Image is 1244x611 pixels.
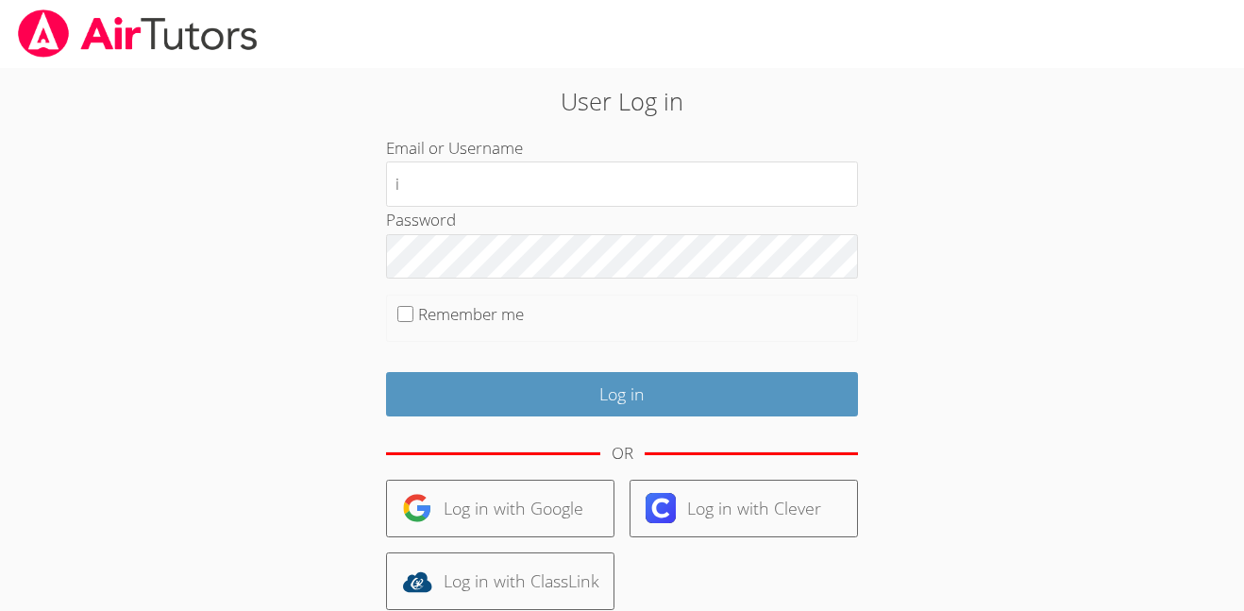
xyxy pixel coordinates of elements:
h2: User Log in [286,83,958,119]
label: Password [386,209,456,230]
img: classlink-logo-d6bb404cc1216ec64c9a2012d9dc4662098be43eaf13dc465df04b49fa7ab582.svg [402,567,432,597]
img: google-logo-50288ca7cdecda66e5e0955fdab243c47b7ad437acaf1139b6f446037453330a.svg [402,493,432,523]
img: clever-logo-6eab21bc6e7a338710f1a6ff85c0baf02591cd810cc4098c63d3a4b26e2feb20.svg [646,493,676,523]
a: Log in with ClassLink [386,552,614,610]
label: Email or Username [386,137,523,159]
img: airtutors_banner-c4298cdbf04f3fff15de1276eac7730deb9818008684d7c2e4769d2f7ddbe033.png [16,9,260,58]
div: OR [612,440,633,467]
label: Remember me [418,303,524,325]
input: Log in [386,372,858,416]
a: Log in with Clever [630,480,858,537]
a: Log in with Google [386,480,614,537]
